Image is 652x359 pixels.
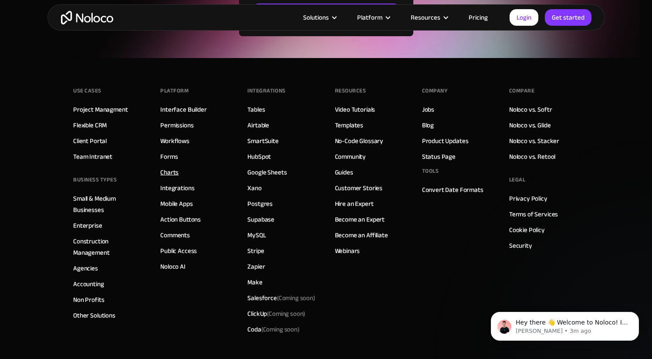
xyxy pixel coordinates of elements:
[247,292,315,304] div: Salesforce
[478,294,652,355] iframe: Intercom notifications message
[247,324,299,335] div: Coda
[335,245,360,256] a: Webinars
[73,104,128,115] a: Project Managment
[160,104,206,115] a: Interface Builder
[335,135,384,147] a: No-Code Glossary
[73,151,112,162] a: Team Intranet
[422,151,456,162] a: Status Page
[509,120,551,131] a: Noloco vs. Glide
[509,104,552,115] a: Noloco vs. Softr
[277,292,315,304] span: (Coming soon)
[73,278,104,290] a: Accounting
[73,294,104,305] a: Non Profits
[247,229,266,241] a: MySQL
[335,104,375,115] a: Video Tutorials
[247,84,285,97] div: INTEGRATIONS
[160,167,179,178] a: Charts
[335,120,364,131] a: Templates
[509,84,535,97] div: Compare
[335,229,388,241] a: Become an Affiliate
[267,308,305,320] span: (Coming soon)
[247,104,265,115] a: Tables
[335,214,385,225] a: Become an Expert
[247,198,273,209] a: Postgres
[247,167,287,178] a: Google Sheets
[335,198,374,209] a: Hire an Expert
[509,151,555,162] a: Noloco vs. Retool
[160,245,197,256] a: Public Access
[400,12,458,23] div: Resources
[261,323,300,335] span: (Coming soon)
[73,310,115,321] a: Other Solutions
[160,198,193,209] a: Mobile Apps
[73,173,117,186] div: BUSINESS TYPES
[247,277,262,288] a: Make
[61,11,113,24] a: home
[73,193,143,215] a: Small & Medium Businesses
[160,229,190,241] a: Comments
[346,12,400,23] div: Platform
[509,209,558,220] a: Terms of Services
[73,236,143,258] a: Construction Management
[422,135,469,147] a: Product Updates
[509,224,545,236] a: Cookie Policy
[247,135,279,147] a: SmartSuite
[160,261,186,272] a: Noloco AI
[160,182,194,194] a: Integrations
[335,167,353,178] a: Guides
[422,84,448,97] div: Company
[292,12,346,23] div: Solutions
[303,12,329,23] div: Solutions
[422,164,439,178] div: Tools
[160,151,178,162] a: Forms
[509,173,526,186] div: Legal
[247,151,271,162] a: HubSpot
[160,214,201,225] a: Action Buttons
[73,84,101,97] div: Use Cases
[73,220,102,231] a: Enterprise
[357,12,382,23] div: Platform
[247,245,264,256] a: Stripe
[160,120,193,131] a: Permissions
[422,184,483,195] a: Convert Date Formats
[247,261,265,272] a: Zapier
[247,120,269,131] a: Airtable
[509,193,547,204] a: Privacy Policy
[247,308,305,319] div: ClickUp
[73,263,98,274] a: Agencies
[510,9,538,26] a: Login
[422,104,434,115] a: Jobs
[422,120,434,131] a: Blog
[509,135,559,147] a: Noloco vs. Stacker
[458,12,499,23] a: Pricing
[545,9,591,26] a: Get started
[509,240,532,251] a: Security
[247,214,274,225] a: Supabase
[247,182,261,194] a: Xano
[160,84,189,97] div: Platform
[73,135,107,147] a: Client Portal
[335,84,366,97] div: Resources
[411,12,440,23] div: Resources
[160,135,189,147] a: Workflows
[335,151,366,162] a: Community
[73,120,107,131] a: Flexible CRM
[335,182,383,194] a: Customer Stories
